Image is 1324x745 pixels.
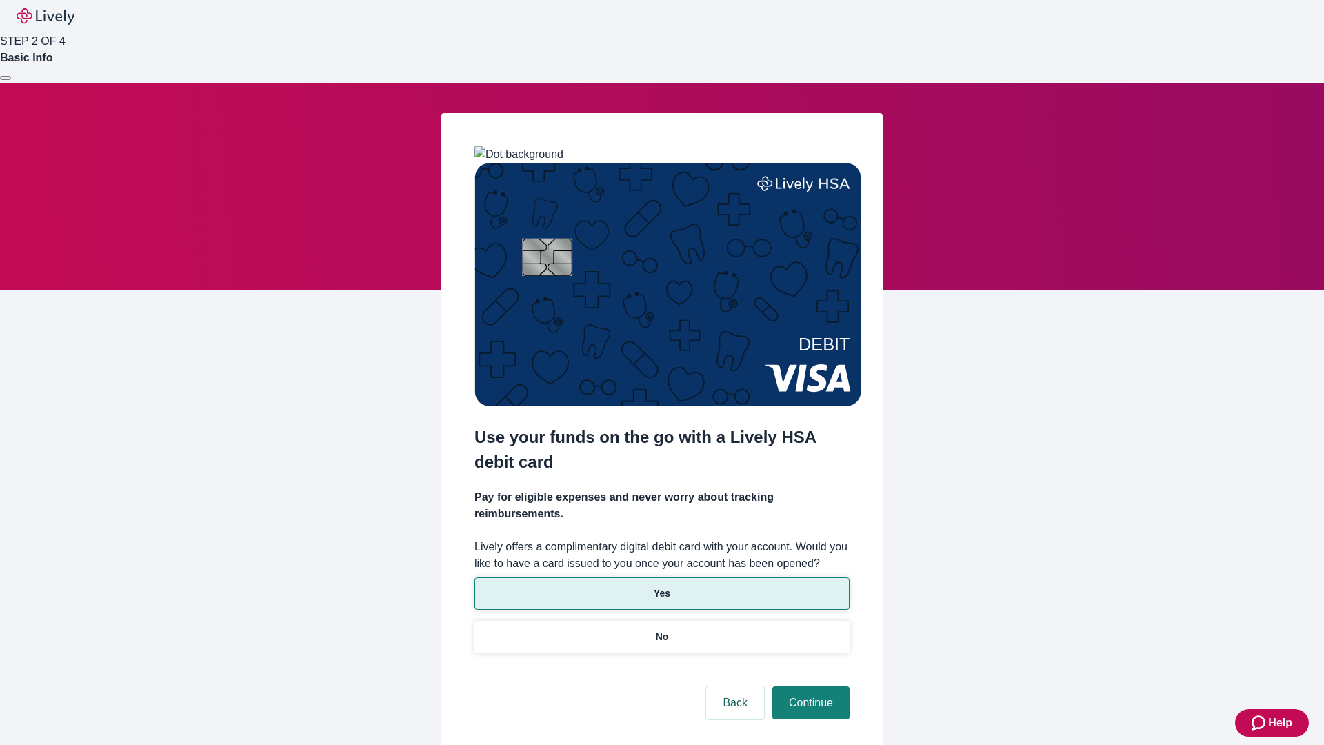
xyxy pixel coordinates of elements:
[706,686,764,719] button: Back
[474,577,850,610] button: Yes
[1235,709,1309,737] button: Zendesk support iconHelp
[1268,715,1292,731] span: Help
[474,621,850,653] button: No
[654,586,670,601] p: Yes
[474,163,861,406] img: Debit card
[474,539,850,572] label: Lively offers a complimentary digital debit card with your account. Would you like to have a card...
[656,630,669,644] p: No
[1252,715,1268,731] svg: Zendesk support icon
[474,489,850,522] h4: Pay for eligible expenses and never worry about tracking reimbursements.
[474,425,850,475] h2: Use your funds on the go with a Lively HSA debit card
[17,8,74,25] img: Lively
[772,686,850,719] button: Continue
[474,146,563,163] img: Dot background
